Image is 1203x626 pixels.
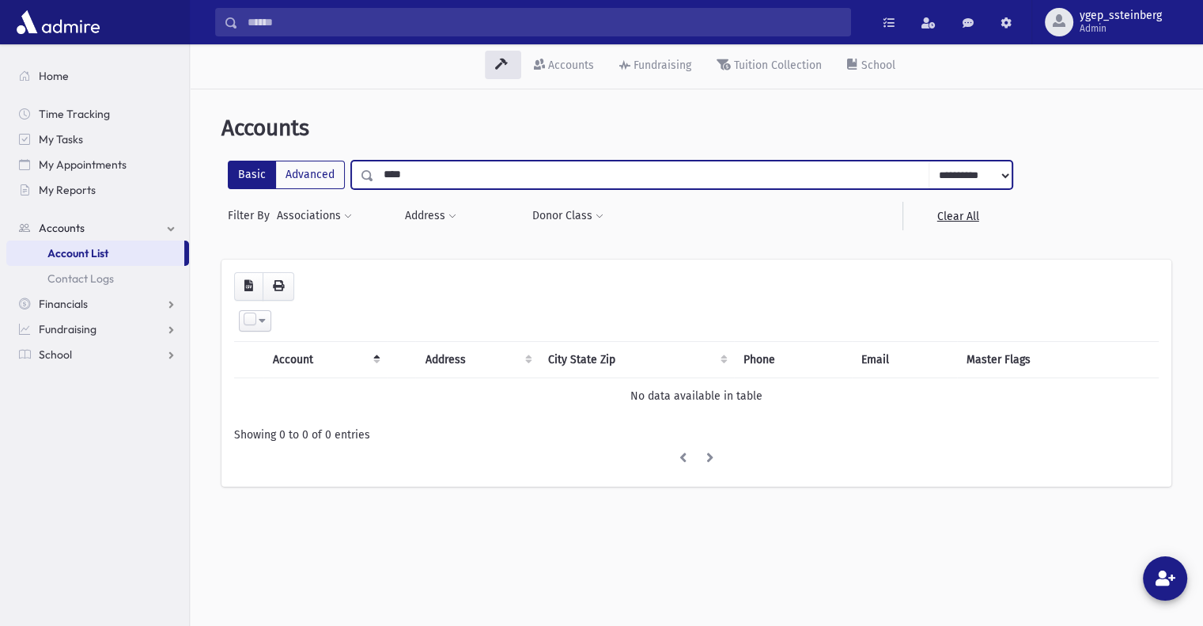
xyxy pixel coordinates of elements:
th: Address : activate to sort column ascending [415,341,538,377]
a: School [6,342,189,367]
a: Contact Logs [6,266,189,291]
a: Home [6,63,189,89]
th: Account: activate to sort column descending [263,341,387,377]
a: Account List [6,241,184,266]
button: Associations [276,202,353,230]
span: Account List [47,246,108,260]
span: My Reports [39,183,96,197]
a: Clear All [902,202,1012,230]
a: My Reports [6,177,189,203]
span: Accounts [39,221,85,235]
span: Admin [1080,22,1162,35]
span: Filter By [228,207,276,224]
span: ygep_ssteinberg [1080,9,1162,22]
span: School [39,347,72,362]
input: Search [238,8,850,36]
div: Showing 0 to 0 of 0 entries [234,427,1159,443]
a: Accounts [521,44,607,89]
a: Fundraising [6,317,189,342]
th: Phone [734,341,852,377]
span: Accounts [221,115,309,141]
th: Email [852,341,958,377]
div: Accounts [545,59,594,72]
button: Address [404,202,457,230]
a: School [834,44,908,89]
span: Contact Logs [47,271,114,286]
span: My Appointments [39,157,127,172]
span: My Tasks [39,132,83,146]
span: Home [39,69,69,83]
a: Tuition Collection [704,44,834,89]
button: Print [263,272,294,301]
div: FilterModes [228,161,345,189]
img: AdmirePro [13,6,104,38]
span: Time Tracking [39,107,110,121]
th: City State Zip : activate to sort column ascending [539,341,734,377]
div: School [858,59,895,72]
td: No data available in table [234,377,1159,414]
button: CSV [234,272,263,301]
span: Fundraising [39,322,96,336]
button: Donor Class [532,202,604,230]
a: Accounts [6,215,189,241]
a: My Tasks [6,127,189,152]
a: My Appointments [6,152,189,177]
span: Financials [39,297,88,311]
th: Master Flags [957,341,1159,377]
a: Financials [6,291,189,317]
div: Tuition Collection [731,59,822,72]
a: Fundraising [607,44,704,89]
label: Advanced [275,161,345,189]
label: Basic [228,161,276,189]
div: Fundraising [630,59,691,72]
a: Time Tracking [6,101,189,127]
